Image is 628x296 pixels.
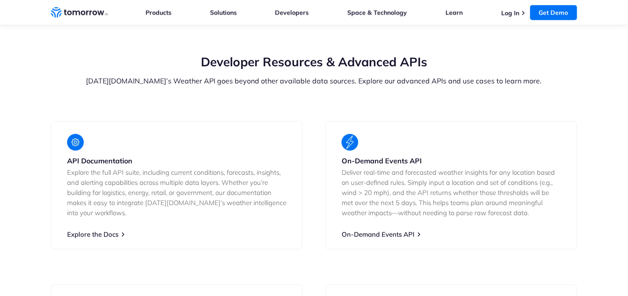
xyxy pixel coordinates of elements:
[67,167,286,218] p: Explore the full API suite, including current conditions, forecasts, insights, and alerting capab...
[67,156,132,165] strong: API Documentation
[342,230,414,238] a: On-Demand Events API
[342,167,561,218] p: Deliver real-time and forecasted weather insights for any location based on user-defined rules. S...
[67,230,118,238] a: Explore the Docs
[210,9,237,17] a: Solutions
[501,9,519,17] a: Log In
[446,9,463,17] a: Learn
[51,6,108,19] a: Home link
[342,156,422,165] strong: On-Demand Events API
[275,9,309,17] a: Developers
[530,5,577,20] a: Get Demo
[146,9,171,17] a: Products
[347,9,407,17] a: Space & Technology
[51,54,577,70] h2: Developer Resources & Advanced APIs
[51,76,577,86] p: [DATE][DOMAIN_NAME]’s Weather API goes beyond other available data sources. Explore our advanced ...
